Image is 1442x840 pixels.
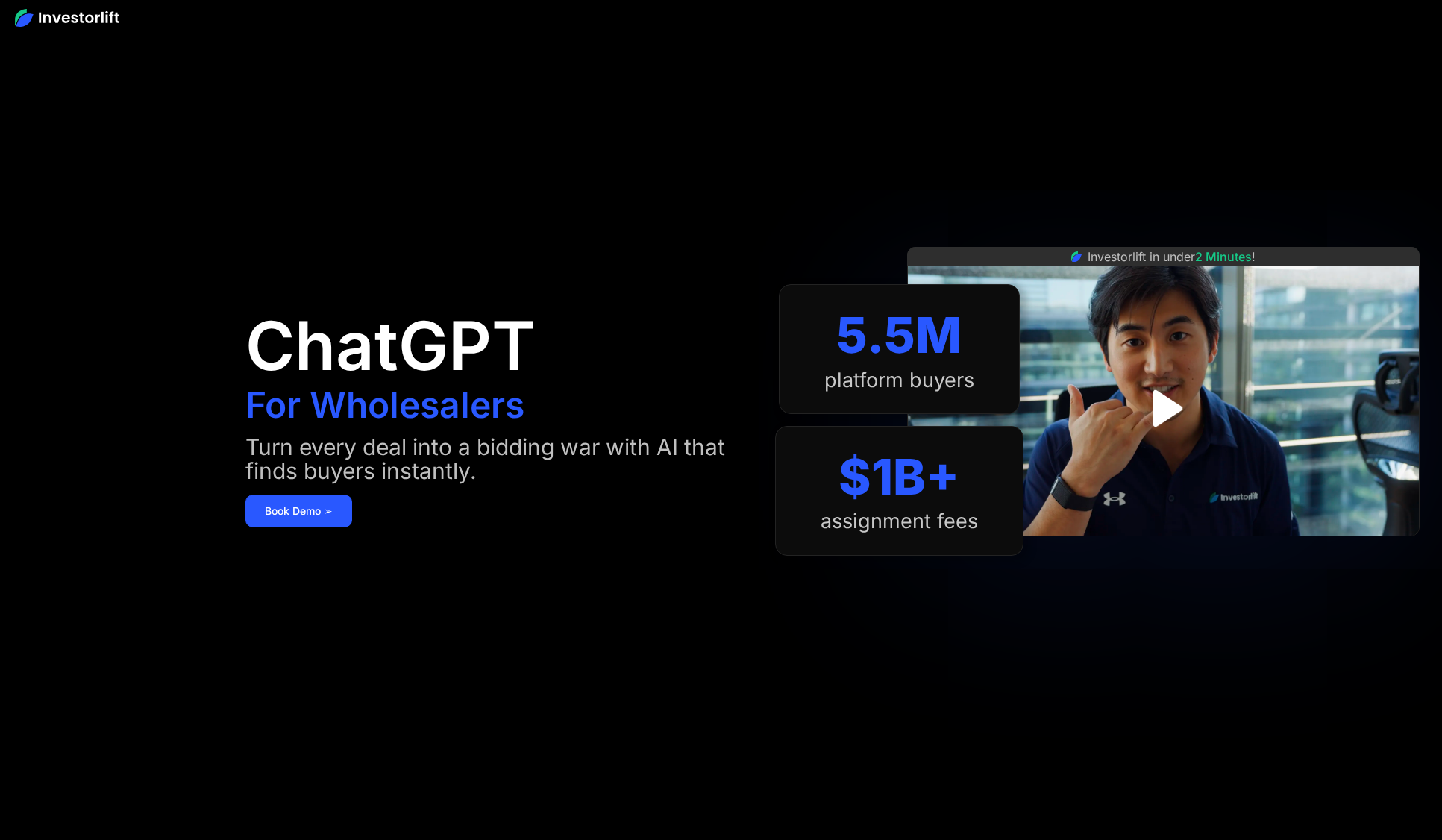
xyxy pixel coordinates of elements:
[245,387,524,423] h1: For Wholesalers
[245,435,745,483] div: Turn every deal into a bidding war with AI that finds buyers instantly.
[1051,544,1275,562] iframe: Customer reviews powered by Trustpilot
[836,306,962,365] div: 5.5M
[1088,248,1256,266] div: Investorlift in under !
[1130,375,1197,442] a: open lightbox
[821,510,978,533] div: assignment fees
[245,495,352,527] a: Book Demo ➢
[1195,249,1252,264] span: 2 Minutes
[838,448,959,507] div: $1B+
[245,313,536,380] h1: ChatGPT
[824,369,974,392] div: platform buyers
